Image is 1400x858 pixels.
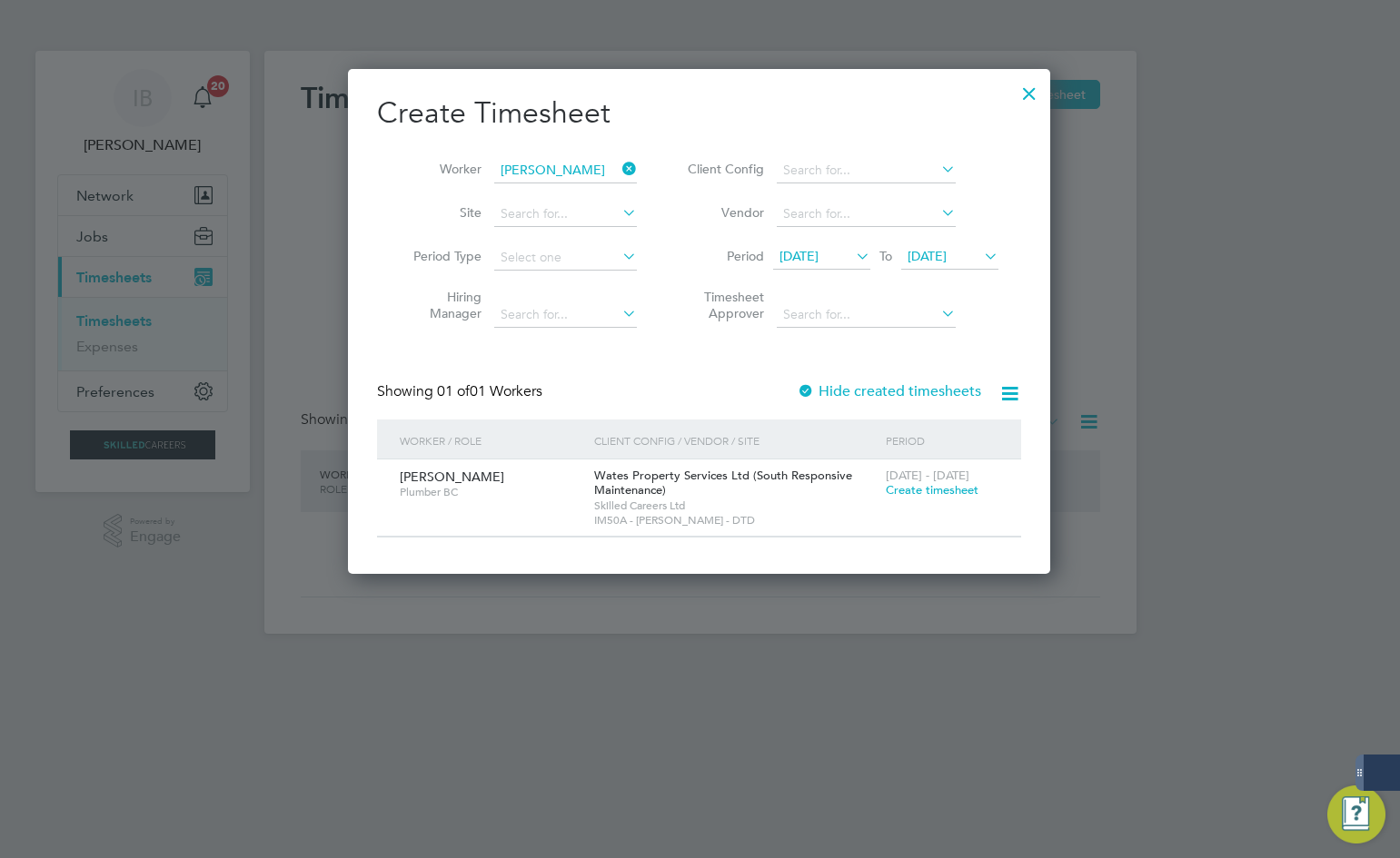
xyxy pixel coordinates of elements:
input: Search for... [494,158,637,183]
span: 01 of [437,382,470,400]
span: [DATE] [908,248,947,264]
label: Vendor [682,204,764,221]
span: Create timesheet [886,482,978,498]
input: Search for... [494,302,637,328]
span: Skilled Careers Ltd [594,498,877,513]
label: Timesheet Approver [682,289,764,321]
input: Search for... [777,302,956,328]
label: Hide created timesheets [797,382,981,400]
span: [DATE] [779,248,819,264]
span: Wates Property Services Ltd (South Responsive Maintenance) [594,468,852,498]
span: [DATE] - [DATE] [886,468,969,483]
input: Search for... [494,202,637,227]
input: Select one [494,245,637,271]
label: Client Config [682,161,764,177]
label: Period [682,248,764,264]
span: IM50A - [PERSON_NAME] - DTD [594,513,877,528]
div: Period [881,419,1003,461]
span: 01 Workers [437,382,542,400]
span: To [874,244,898,268]
label: Site [400,204,482,221]
label: Worker [400,161,482,177]
label: Period Type [400,248,482,264]
span: [PERSON_NAME] [400,468,504,485]
div: Client Config / Vendor / Site [590,419,881,461]
button: Engage Resource Center [1327,785,1385,843]
div: Showing [377,382,546,401]
label: Hiring Manager [400,289,482,321]
input: Search for... [777,158,956,183]
span: Plumber BC [400,485,581,499]
input: Search for... [777,202,956,227]
h2: Create Timesheet [377,94,1021,133]
div: Worker / Role [395,419,590,461]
